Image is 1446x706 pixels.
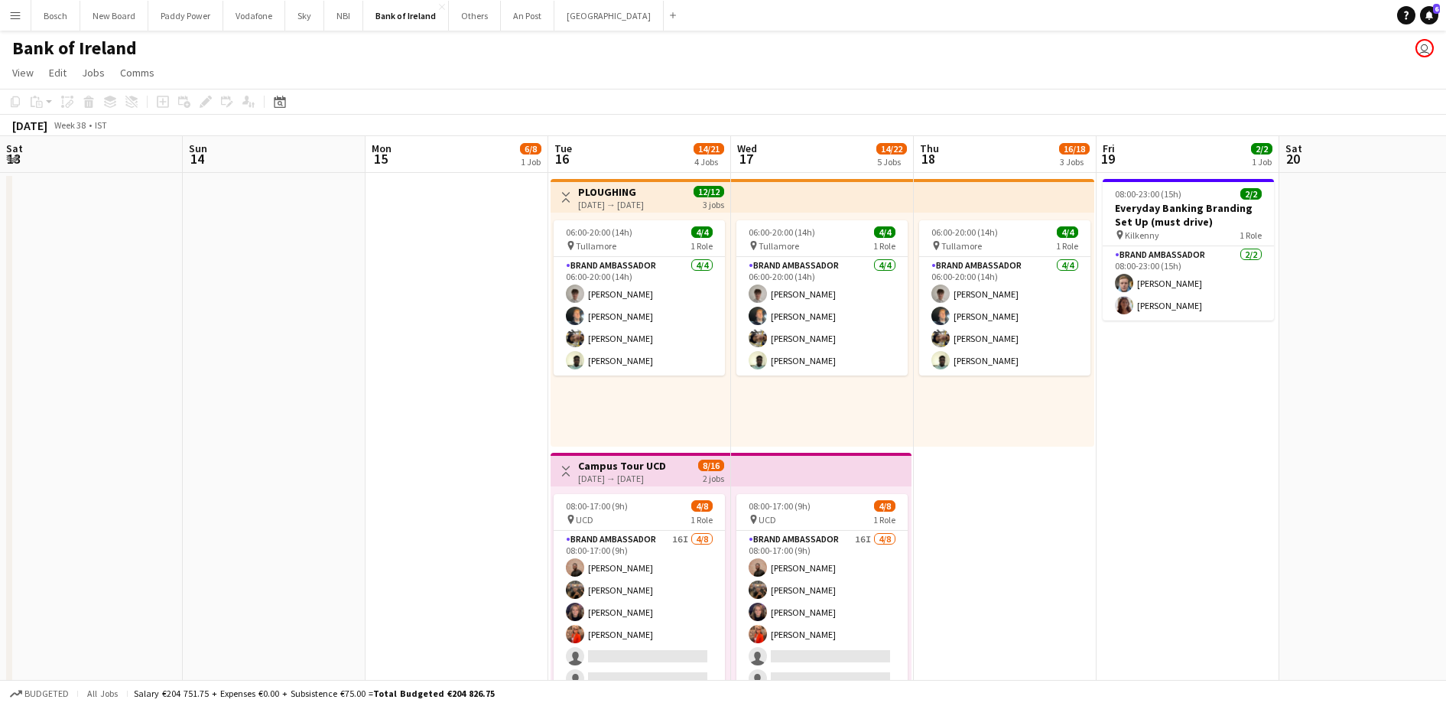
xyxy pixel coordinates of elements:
span: 1 Role [1240,229,1262,241]
span: 06:00-20:00 (14h) [566,226,632,238]
span: Budgeted [24,688,69,699]
a: 6 [1420,6,1438,24]
a: Edit [43,63,73,83]
span: 06:00-20:00 (14h) [749,226,815,238]
span: 16 [552,150,572,168]
div: 3 jobs [703,197,724,210]
span: 14/22 [876,143,907,155]
span: 4/8 [874,500,895,512]
div: [DATE] → [DATE] [578,199,644,210]
span: 12/12 [694,186,724,197]
span: 4/8 [691,500,713,512]
span: 8/16 [698,460,724,471]
span: 1 Role [1056,240,1078,252]
span: 14/21 [694,143,724,155]
div: 3 Jobs [1060,156,1089,168]
span: 08:00-23:00 (15h) [1115,188,1181,200]
span: Sun [189,142,207,155]
span: Tullamore [759,240,799,252]
div: [DATE] → [DATE] [578,473,666,484]
button: An Post [501,1,554,31]
span: 20 [1283,150,1302,168]
span: 2/2 [1240,188,1262,200]
span: Thu [920,142,939,155]
span: Kilkenny [1125,229,1159,241]
span: Tullamore [941,240,982,252]
button: [GEOGRAPHIC_DATA] [554,1,664,31]
span: 1 Role [691,514,713,525]
div: IST [95,119,107,131]
span: Total Budgeted €204 826.75 [373,688,495,699]
button: Bosch [31,1,80,31]
button: Sky [285,1,324,31]
app-card-role: Brand Ambassador4/406:00-20:00 (14h)[PERSON_NAME][PERSON_NAME][PERSON_NAME][PERSON_NAME] [919,257,1090,376]
app-card-role: Brand Ambassador4/406:00-20:00 (14h)[PERSON_NAME][PERSON_NAME][PERSON_NAME][PERSON_NAME] [554,257,725,376]
button: Vodafone [223,1,285,31]
span: 1 Role [691,240,713,252]
div: [DATE] [12,118,47,133]
button: Others [449,1,501,31]
div: 2 jobs [703,471,724,484]
span: Edit [49,66,67,80]
a: Jobs [76,63,111,83]
span: 1 Role [873,514,895,525]
h3: Everyday Banking Branding Set Up (must drive) [1103,201,1274,229]
div: 4 Jobs [694,156,723,168]
span: UCD [759,514,776,525]
button: NBI [324,1,363,31]
span: UCD [576,514,593,525]
span: 18 [918,150,939,168]
span: 15 [369,150,392,168]
span: Tue [554,142,572,155]
span: 19 [1100,150,1115,168]
app-job-card: 06:00-20:00 (14h)4/4 Tullamore1 RoleBrand Ambassador4/406:00-20:00 (14h)[PERSON_NAME][PERSON_NAME... [919,220,1090,376]
div: 1 Job [1252,156,1272,168]
button: Budgeted [8,685,71,702]
app-job-card: 06:00-20:00 (14h)4/4 Tullamore1 RoleBrand Ambassador4/406:00-20:00 (14h)[PERSON_NAME][PERSON_NAME... [736,220,908,376]
span: Jobs [82,66,105,80]
div: 5 Jobs [877,156,906,168]
span: Week 38 [50,119,89,131]
span: Sat [6,142,23,155]
a: Comms [114,63,161,83]
h1: Bank of Ireland [12,37,137,60]
span: 08:00-17:00 (9h) [749,500,811,512]
button: Bank of Ireland [363,1,449,31]
span: 4/4 [691,226,713,238]
span: Comms [120,66,154,80]
span: Sat [1285,142,1302,155]
span: 17 [735,150,757,168]
span: 6/8 [520,143,541,155]
span: 16/18 [1059,143,1090,155]
span: 6 [1433,4,1440,14]
app-card-role: Brand Ambassador4/406:00-20:00 (14h)[PERSON_NAME][PERSON_NAME][PERSON_NAME][PERSON_NAME] [736,257,908,376]
span: Mon [372,142,392,155]
div: Salary €204 751.75 + Expenses €0.00 + Subsistence €75.00 = [134,688,495,699]
h3: PLOUGHING [578,185,644,199]
span: Wed [737,142,757,155]
app-user-avatar: Katie Shovlin [1415,39,1434,57]
button: New Board [80,1,148,31]
span: 08:00-17:00 (9h) [566,500,628,512]
app-job-card: 08:00-23:00 (15h)2/2Everyday Banking Branding Set Up (must drive) Kilkenny1 RoleBrand Ambassador2... [1103,179,1274,320]
span: 13 [4,150,23,168]
app-card-role: Brand Ambassador2/208:00-23:00 (15h)[PERSON_NAME][PERSON_NAME] [1103,246,1274,320]
app-job-card: 06:00-20:00 (14h)4/4 Tullamore1 RoleBrand Ambassador4/406:00-20:00 (14h)[PERSON_NAME][PERSON_NAME... [554,220,725,376]
span: 2/2 [1251,143,1272,155]
span: 1 Role [873,240,895,252]
span: 06:00-20:00 (14h) [931,226,998,238]
span: 4/4 [1057,226,1078,238]
div: 1 Job [521,156,541,168]
span: 14 [187,150,207,168]
h3: Campus Tour UCD [578,459,666,473]
span: Fri [1103,142,1115,155]
span: Tullamore [576,240,616,252]
button: Paddy Power [148,1,223,31]
a: View [6,63,40,83]
span: All jobs [84,688,121,699]
span: View [12,66,34,80]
